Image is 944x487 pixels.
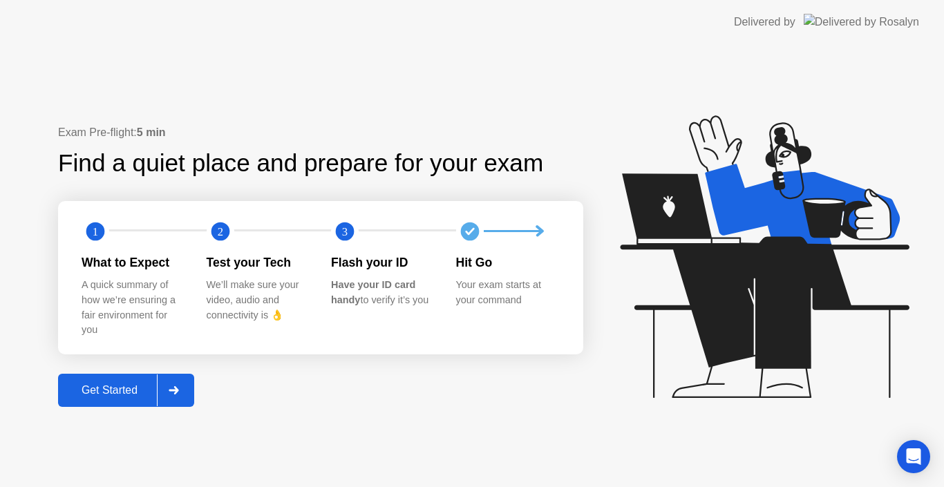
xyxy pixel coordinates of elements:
div: A quick summary of how we’re ensuring a fair environment for you [82,278,185,337]
div: Hit Go [456,254,559,271]
text: 2 [217,225,223,238]
img: Delivered by Rosalyn [804,14,919,30]
div: Test your Tech [207,254,310,271]
b: 5 min [137,126,166,138]
button: Get Started [58,374,194,407]
text: 3 [342,225,348,238]
div: What to Expect [82,254,185,271]
div: Get Started [62,384,157,397]
div: to verify it’s you [331,278,434,307]
div: Find a quiet place and prepare for your exam [58,145,545,182]
div: Delivered by [734,14,795,30]
div: Open Intercom Messenger [897,440,930,473]
div: Exam Pre-flight: [58,124,583,141]
div: Your exam starts at your command [456,278,559,307]
div: Flash your ID [331,254,434,271]
b: Have your ID card handy [331,279,415,305]
text: 1 [93,225,98,238]
div: We’ll make sure your video, audio and connectivity is 👌 [207,278,310,323]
